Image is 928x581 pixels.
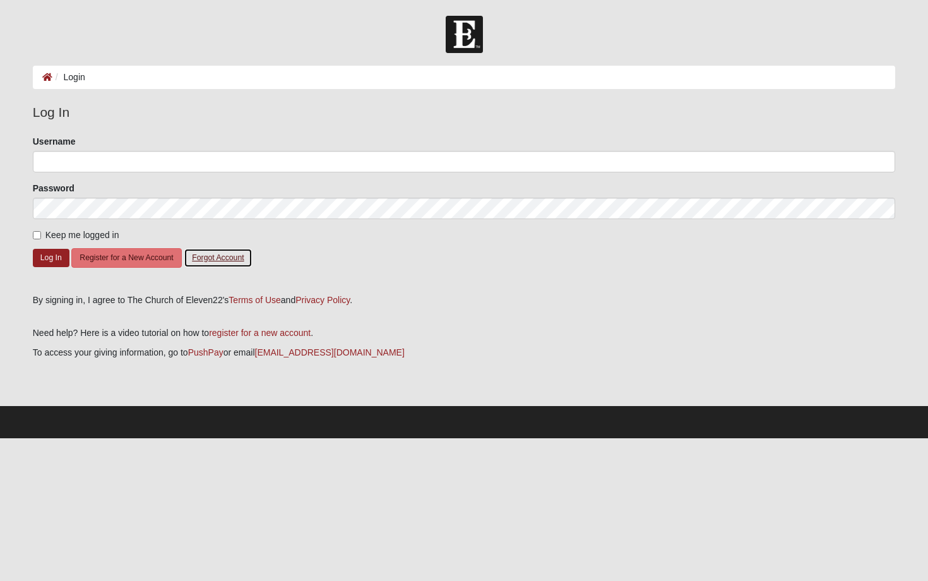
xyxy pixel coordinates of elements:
label: Username [33,135,76,148]
label: Password [33,182,74,195]
p: Need help? Here is a video tutorial on how to . [33,326,896,340]
a: [EMAIL_ADDRESS][DOMAIN_NAME] [255,347,405,357]
a: register for a new account [209,328,311,338]
a: Privacy Policy [295,295,350,305]
li: Login [52,71,85,84]
button: Register for a New Account [71,248,181,268]
input: Keep me logged in [33,231,41,239]
p: To access your giving information, go to or email [33,346,896,359]
a: Terms of Use [229,295,280,305]
button: Log In [33,249,69,267]
div: By signing in, I agree to The Church of Eleven22's and . [33,294,896,307]
a: PushPay [188,347,223,357]
button: Forgot Account [184,248,252,268]
legend: Log In [33,102,896,123]
img: Church of Eleven22 Logo [446,16,483,53]
span: Keep me logged in [45,230,119,240]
